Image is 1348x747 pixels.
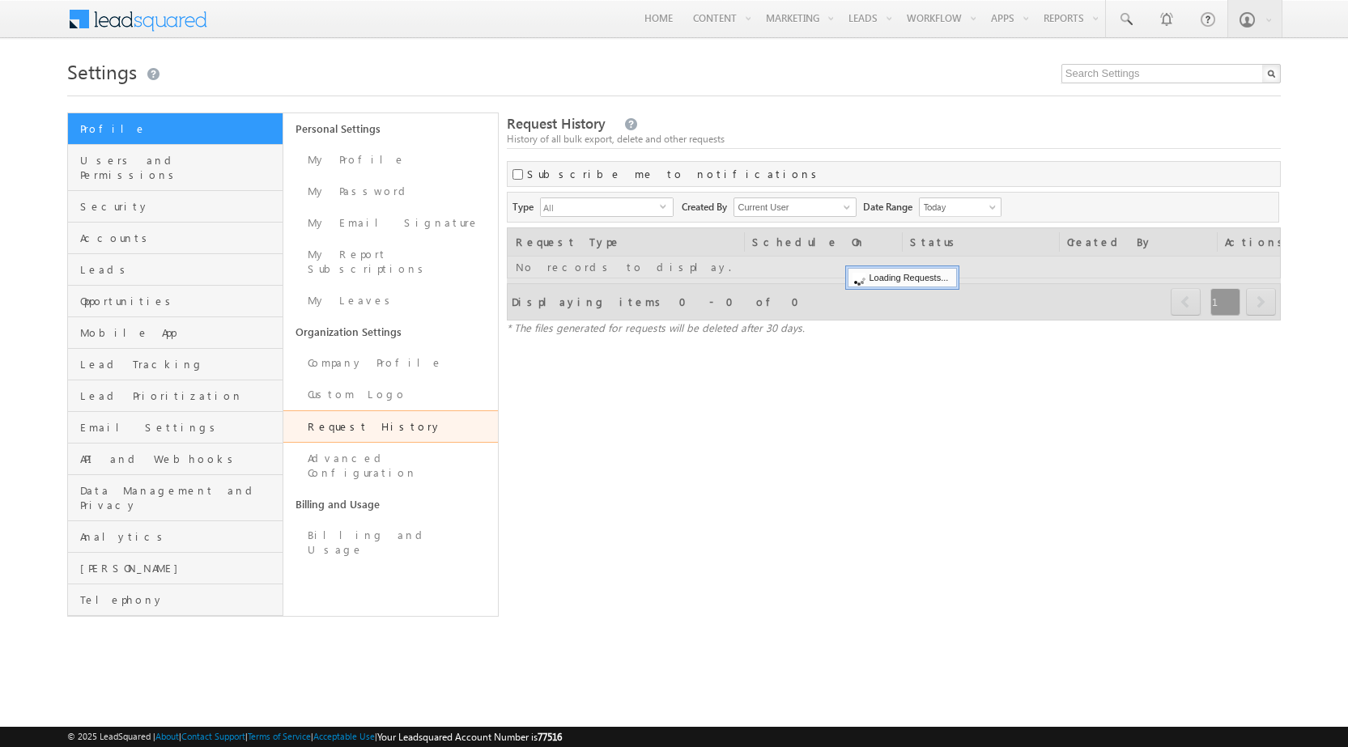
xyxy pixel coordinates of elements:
[527,167,823,181] label: Subscribe me to notifications
[68,584,283,616] a: Telephony
[512,197,540,214] span: Type
[68,317,283,349] a: Mobile App
[68,286,283,317] a: Opportunities
[67,58,137,84] span: Settings
[80,153,279,182] span: Users and Permissions
[283,239,499,285] a: My Report Subscriptions
[660,202,673,210] span: select
[283,489,499,520] a: Billing and Usage
[80,561,279,575] span: [PERSON_NAME]
[80,199,279,214] span: Security
[283,285,499,316] a: My Leaves
[507,320,805,334] span: * The files generated for requests will be deleted after 30 days.
[68,475,283,521] a: Data Management and Privacy
[283,410,499,443] a: Request History
[80,121,279,136] span: Profile
[80,357,279,371] span: Lead Tracking
[248,731,311,741] a: Terms of Service
[68,380,283,412] a: Lead Prioritization
[80,231,279,245] span: Accounts
[283,379,499,410] a: Custom Logo
[377,731,562,743] span: Your Leadsquared Account Number is
[68,254,283,286] a: Leads
[283,113,499,144] a: Personal Settings
[283,443,499,489] a: Advanced Configuration
[80,483,279,512] span: Data Management and Privacy
[68,521,283,553] a: Analytics
[80,592,279,607] span: Telephony
[540,197,674,217] div: All
[155,731,179,741] a: About
[68,113,283,145] a: Profile
[734,197,857,217] input: Type to Search
[68,412,283,444] a: Email Settings
[68,223,283,254] a: Accounts
[283,520,499,566] a: Billing and Usage
[541,198,660,216] span: All
[283,207,499,239] a: My Email Signature
[682,197,734,214] span: Created By
[283,144,499,176] a: My Profile
[68,444,283,475] a: API and Webhooks
[80,529,279,544] span: Analytics
[835,199,855,215] a: Show All Items
[507,132,1280,146] div: History of all bulk export, delete and other requests
[181,731,245,741] a: Contact Support
[283,347,499,379] a: Company Profile
[313,731,375,741] a: Acceptable Use
[507,114,606,133] span: Request History
[68,145,283,191] a: Users and Permissions
[67,729,562,745] span: © 2025 LeadSquared | | | | |
[919,197,1001,217] a: Today
[1061,64,1281,83] input: Search Settings
[68,553,283,584] a: [PERSON_NAME]
[80,420,279,435] span: Email Settings
[538,731,562,743] span: 77516
[283,316,499,347] a: Organization Settings
[80,388,279,403] span: Lead Prioritization
[68,191,283,223] a: Security
[80,325,279,340] span: Mobile App
[80,294,279,308] span: Opportunities
[920,200,997,214] span: Today
[68,349,283,380] a: Lead Tracking
[863,197,919,214] span: Date Range
[80,452,279,466] span: API and Webhooks
[848,268,957,287] div: Loading Requests...
[80,262,279,277] span: Leads
[283,176,499,207] a: My Password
